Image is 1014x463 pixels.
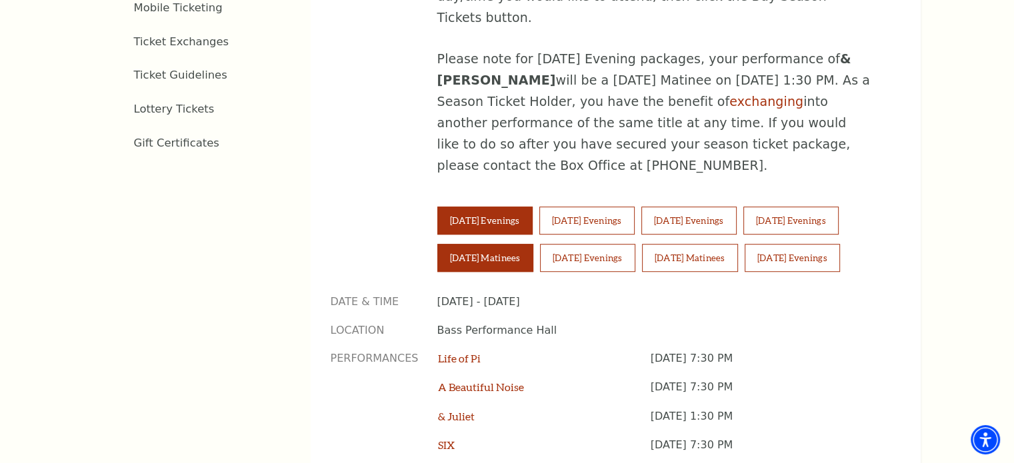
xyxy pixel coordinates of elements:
[437,244,533,272] button: [DATE] Matinees
[539,207,635,234] button: [DATE] Evenings
[438,438,455,451] a: SIX
[745,244,840,272] button: [DATE] Evenings
[438,380,524,393] a: A Beautiful Noise
[641,207,737,234] button: [DATE] Evenings
[134,1,223,14] a: Mobile Ticketing
[437,49,871,177] p: Please note for [DATE] Evening packages, your performance of will be a [DATE] Matinee on [DATE] 1...
[651,409,881,438] p: [DATE] 1:30 PM
[540,244,635,272] button: [DATE] Evenings
[438,352,481,364] a: Life of Pi
[331,323,417,338] p: Location
[134,69,227,81] a: Ticket Guidelines
[642,244,738,272] button: [DATE] Matinees
[743,207,839,234] button: [DATE] Evenings
[438,410,475,422] a: & Juliet
[331,294,417,309] p: Date & Time
[651,351,881,380] p: [DATE] 7:30 PM
[651,380,881,408] p: [DATE] 7:30 PM
[437,207,533,234] button: [DATE] Evenings
[134,35,229,48] a: Ticket Exchanges
[437,294,881,309] p: [DATE] - [DATE]
[437,323,881,338] p: Bass Performance Hall
[134,103,215,115] a: Lottery Tickets
[971,425,1000,454] div: Accessibility Menu
[729,94,803,109] a: exchanging
[134,137,219,149] a: Gift Certificates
